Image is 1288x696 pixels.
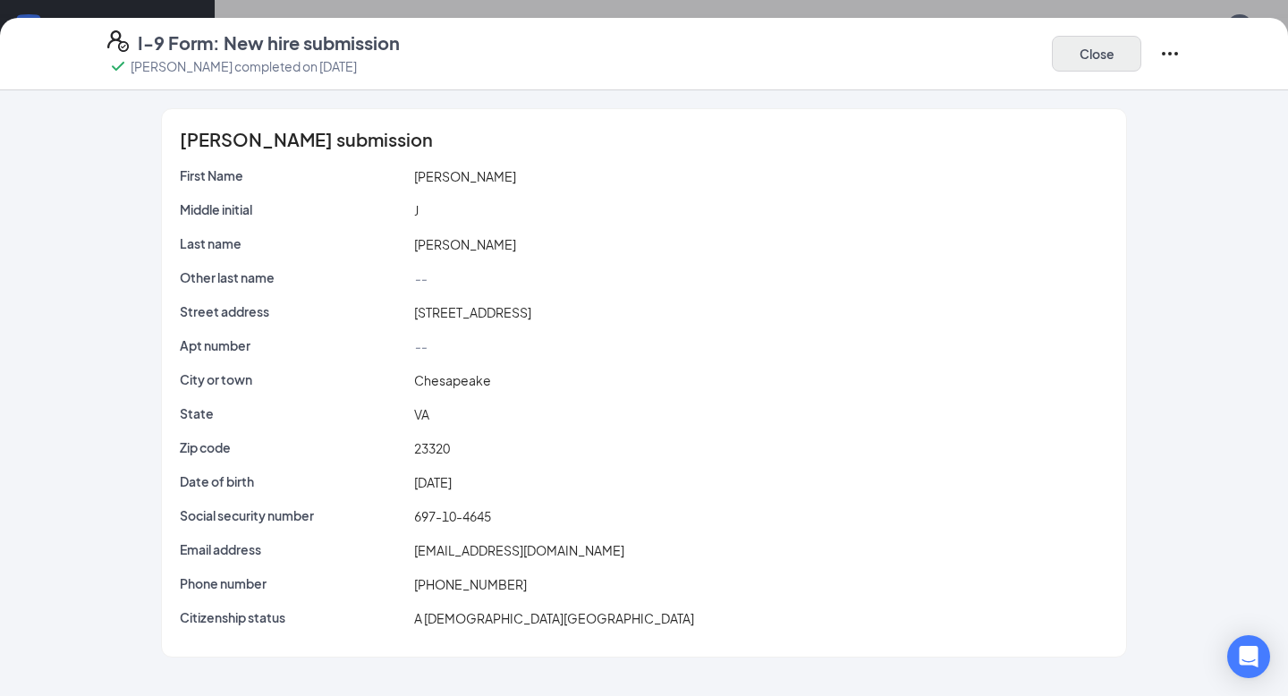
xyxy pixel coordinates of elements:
[414,236,516,252] span: [PERSON_NAME]
[180,574,407,592] p: Phone number
[1227,635,1270,678] div: Open Intercom Messenger
[414,508,491,524] span: 697-10-4645
[180,438,407,456] p: Zip code
[414,168,516,184] span: [PERSON_NAME]
[414,406,429,422] span: VA
[180,608,407,626] p: Citizenship status
[107,30,129,52] svg: FormI9EVerifyIcon
[1159,43,1181,64] svg: Ellipses
[414,372,491,388] span: Chesapeake
[131,57,357,75] p: [PERSON_NAME] completed on [DATE]
[180,131,433,149] span: [PERSON_NAME] submission
[414,542,624,558] span: [EMAIL_ADDRESS][DOMAIN_NAME]
[180,234,407,252] p: Last name
[414,610,694,626] span: A [DEMOGRAPHIC_DATA][GEOGRAPHIC_DATA]
[180,540,407,558] p: Email address
[414,304,531,320] span: [STREET_ADDRESS]
[180,200,407,218] p: Middle initial
[180,506,407,524] p: Social security number
[414,576,527,592] span: [PHONE_NUMBER]
[138,30,400,55] h4: I-9 Form: New hire submission
[414,202,419,218] span: J
[180,370,407,388] p: City or town
[180,302,407,320] p: Street address
[414,474,452,490] span: [DATE]
[414,440,450,456] span: 23320
[180,336,407,354] p: Apt number
[180,166,407,184] p: First Name
[1052,36,1141,72] button: Close
[107,55,129,77] svg: Checkmark
[180,472,407,490] p: Date of birth
[180,268,407,286] p: Other last name
[180,404,407,422] p: State
[414,338,427,354] span: --
[414,270,427,286] span: --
